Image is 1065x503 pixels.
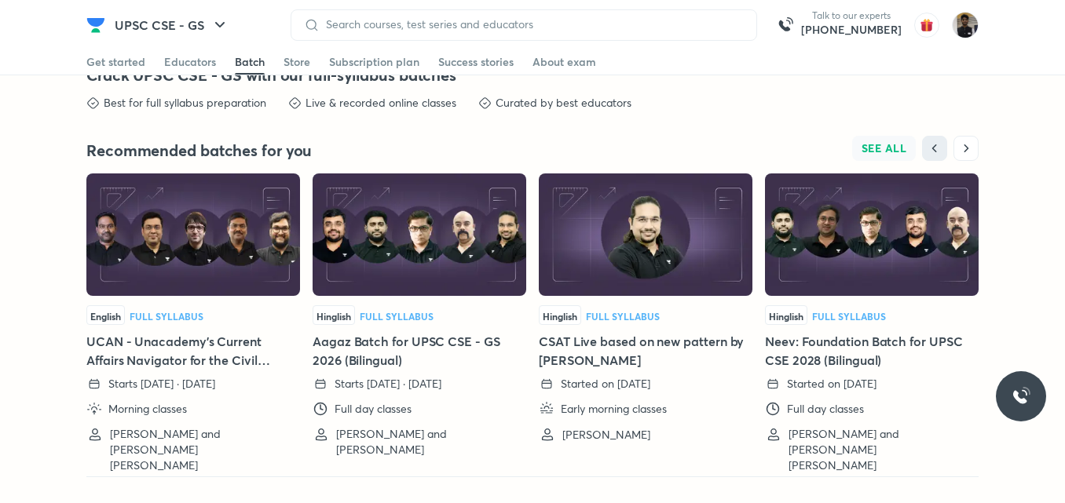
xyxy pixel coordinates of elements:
[329,49,419,75] a: Subscription plan
[539,332,752,370] h5: CSAT Live based on new pattern by [PERSON_NAME]
[313,332,526,370] h5: Aagaz Batch for UPSC CSE - GS 2026 (Bilingual)
[235,49,265,75] a: Batch
[539,173,752,296] img: Thumbnail
[110,426,287,473] p: [PERSON_NAME] and [PERSON_NAME] [PERSON_NAME]
[532,49,596,75] a: About exam
[86,173,300,296] img: Thumbnail
[86,54,145,70] div: Get started
[561,376,650,392] p: Started on [DATE]
[801,22,902,38] a: [PHONE_NUMBER]
[787,401,864,417] p: Full day classes
[532,54,596,70] div: About exam
[313,173,526,296] img: Thumbnail
[1012,387,1030,406] img: ttu
[789,426,966,473] p: [PERSON_NAME] and [PERSON_NAME] [PERSON_NAME]
[765,332,979,370] h5: Neev: Foundation Batch for UPSC CSE 2028 (Bilingual)
[812,310,886,323] span: Full Syllabus
[90,310,121,323] span: English
[360,310,434,323] span: Full Syllabus
[770,9,801,41] img: call-us
[952,12,979,38] img: Vivek Vivek
[317,310,351,323] span: Hinglish
[164,54,216,70] div: Educators
[335,376,441,392] p: Starts [DATE] · [DATE]
[769,310,803,323] span: Hinglish
[108,376,215,392] p: Starts [DATE] · [DATE]
[862,143,907,154] span: SEE ALL
[130,310,203,323] span: Full Syllabus
[765,173,979,296] img: Thumbnail
[86,16,105,35] img: Company Logo
[586,310,660,323] span: Full Syllabus
[320,18,744,31] input: Search courses, test series and educators
[496,95,631,111] p: Curated by best educators
[235,54,265,70] div: Batch
[329,54,419,70] div: Subscription plan
[438,49,514,75] a: Success stories
[108,401,187,417] p: Morning classes
[105,9,239,41] button: UPSC CSE - GS
[306,95,456,111] p: Live & recorded online classes
[86,49,145,75] a: Get started
[104,95,266,111] p: Best for full syllabus preparation
[561,401,667,417] p: Early morning classes
[164,49,216,75] a: Educators
[914,13,939,38] img: avatar
[787,376,877,392] p: Started on [DATE]
[335,401,412,417] p: Full day classes
[284,54,310,70] div: Store
[86,140,532,161] h4: Recommended batches for you
[543,310,577,323] span: Hinglish
[562,427,650,443] p: [PERSON_NAME]
[86,65,979,86] h4: Crack UPSC CSE - GS with our full-syllabus batches
[438,54,514,70] div: Success stories
[801,9,902,22] p: Talk to our experts
[284,49,310,75] a: Store
[86,332,300,370] h5: UCAN - Unacademy's Current Affairs Navigator for the Civil Services Examination
[852,136,917,161] button: SEE ALL
[336,426,514,457] p: [PERSON_NAME] and [PERSON_NAME]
